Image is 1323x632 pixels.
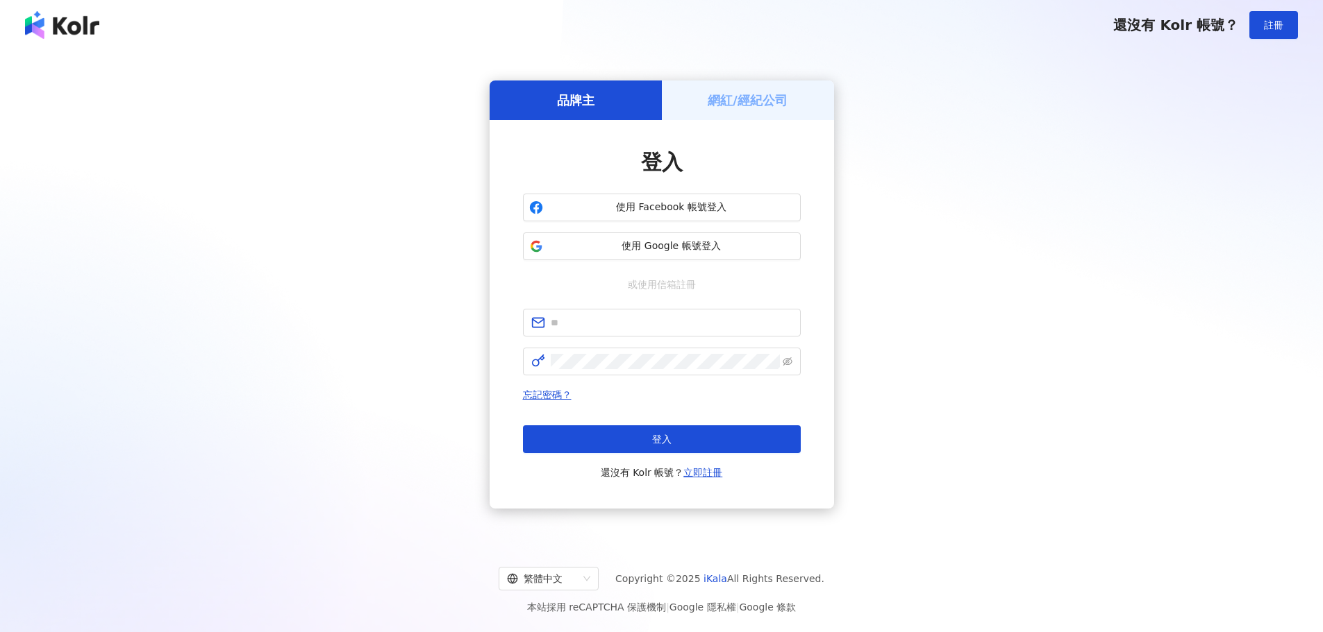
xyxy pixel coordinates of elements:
[507,567,578,590] div: 繁體中文
[669,601,736,613] a: Google 隱私權
[601,464,723,481] span: 還沒有 Kolr 帳號？
[783,357,792,366] span: eye-invisible
[618,277,706,292] span: 或使用信箱註冊
[523,389,572,400] a: 忘記密碼？
[652,434,672,445] span: 登入
[527,599,796,615] span: 本站採用 reCAPTCHA 保護機制
[1249,11,1298,39] button: 註冊
[523,232,801,260] button: 使用 Google 帳號登入
[523,425,801,453] button: 登入
[666,601,669,613] span: |
[557,92,594,109] h5: 品牌主
[708,92,788,109] h5: 網紅/經紀公司
[1113,17,1238,33] span: 還沒有 Kolr 帳號？
[1264,19,1283,31] span: 註冊
[25,11,99,39] img: logo
[683,467,722,478] a: 立即註冊
[549,239,794,253] span: 使用 Google 帳號登入
[641,150,683,174] span: 登入
[549,200,794,214] span: 使用 Facebook 帳號登入
[615,570,824,587] span: Copyright © 2025 All Rights Reserved.
[736,601,740,613] span: |
[704,573,727,584] a: iKala
[739,601,796,613] a: Google 條款
[523,194,801,221] button: 使用 Facebook 帳號登入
